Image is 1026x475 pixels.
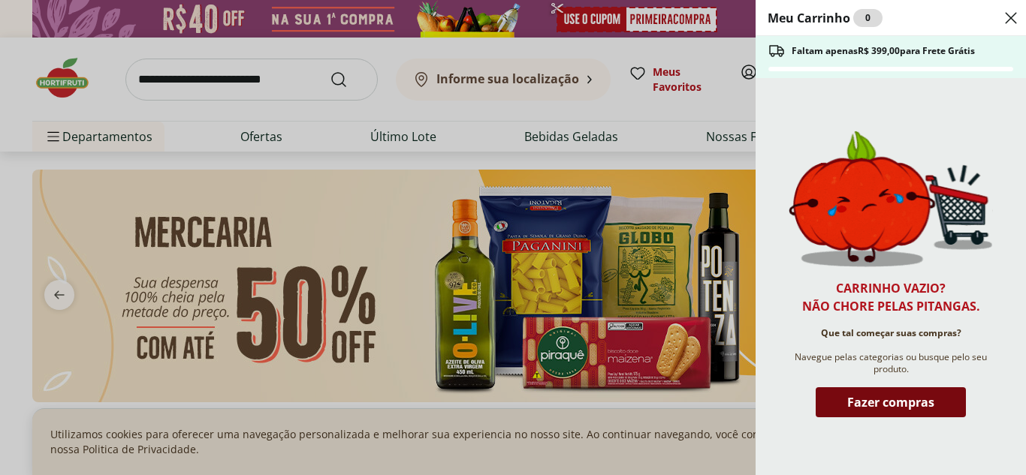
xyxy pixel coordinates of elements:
span: Fazer compras [847,396,934,408]
button: Fazer compras [816,387,966,423]
span: Navegue pelas categorias ou busque pelo seu produto. [789,351,993,375]
img: Carrinho vazio [789,131,993,267]
span: Que tal começar suas compras? [821,327,961,339]
span: Faltam apenas R$ 399,00 para Frete Grátis [792,45,975,57]
h2: Meu Carrinho [768,9,883,27]
h2: Carrinho vazio? Não chore pelas pitangas. [802,279,980,315]
div: 0 [853,9,883,27]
